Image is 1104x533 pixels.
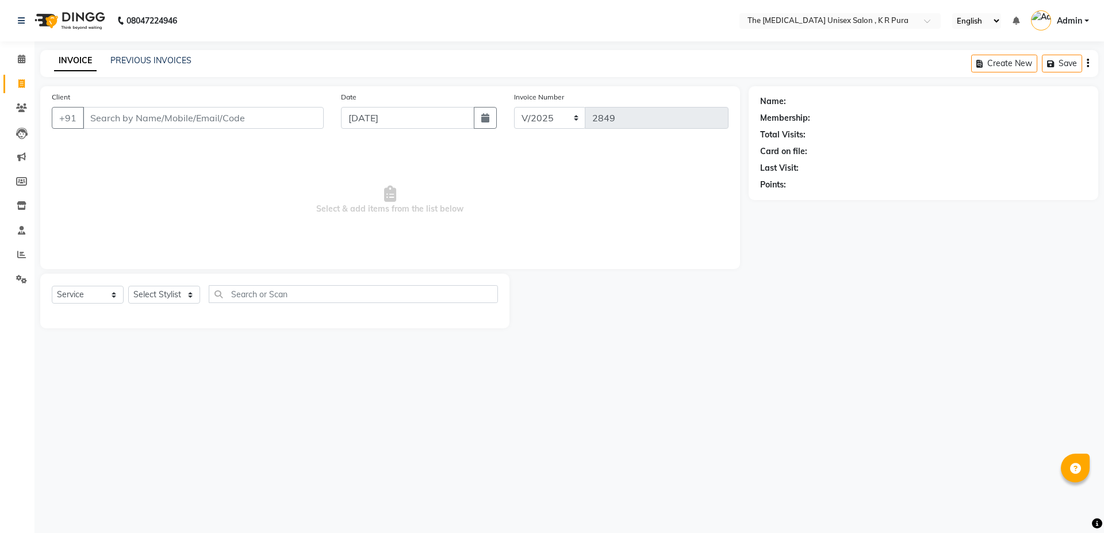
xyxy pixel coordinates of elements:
div: Card on file: [760,145,807,158]
b: 08047224946 [126,5,177,37]
button: +91 [52,107,84,129]
label: Client [52,92,70,102]
div: Name: [760,95,786,108]
span: Select & add items from the list below [52,143,729,258]
label: Date [341,92,356,102]
div: Last Visit: [760,162,799,174]
div: Membership: [760,112,810,124]
img: logo [29,5,108,37]
label: Invoice Number [514,92,564,102]
a: PREVIOUS INVOICES [110,55,191,66]
img: Admin [1031,10,1051,30]
div: Total Visits: [760,129,806,141]
div: Points: [760,179,786,191]
span: Admin [1057,15,1082,27]
a: INVOICE [54,51,97,71]
input: Search by Name/Mobile/Email/Code [83,107,324,129]
button: Create New [971,55,1037,72]
button: Save [1042,55,1082,72]
input: Search or Scan [209,285,498,303]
